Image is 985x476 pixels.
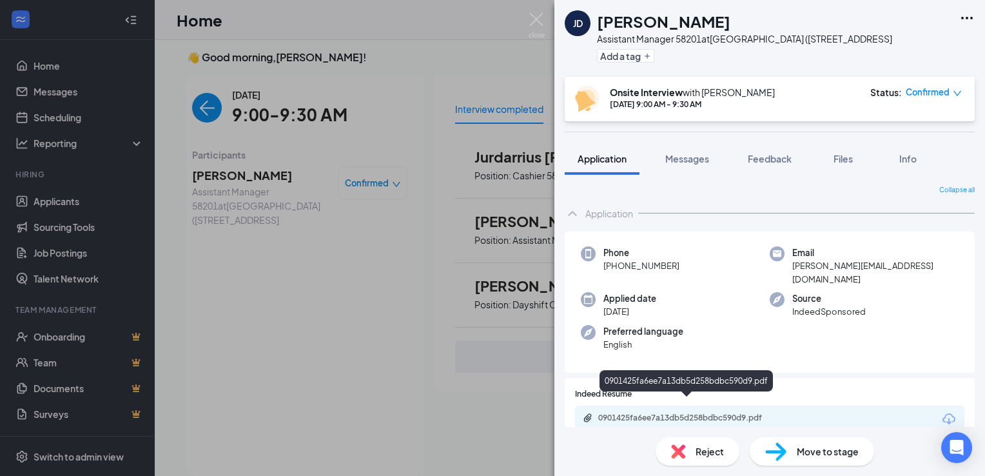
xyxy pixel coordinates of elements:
[941,432,972,463] div: Open Intercom Messenger
[792,246,959,259] span: Email
[696,444,724,459] span: Reject
[834,153,853,164] span: Files
[792,305,866,318] span: IndeedSponsored
[603,338,683,351] span: English
[610,86,683,98] b: Onsite Interview
[565,206,580,221] svg: ChevronUp
[578,153,627,164] span: Application
[597,49,654,63] button: PlusAdd a tag
[953,89,962,98] span: down
[603,305,656,318] span: [DATE]
[573,17,583,30] div: JD
[585,207,633,220] div: Application
[792,259,959,286] span: [PERSON_NAME][EMAIL_ADDRESS][DOMAIN_NAME]
[603,259,679,272] span: [PHONE_NUMBER]
[597,10,730,32] h1: [PERSON_NAME]
[792,292,866,305] span: Source
[603,292,656,305] span: Applied date
[600,370,773,392] div: 0901425fa6ee7a13db5d258bdbc590d9.pdf
[603,325,683,338] span: Preferred language
[643,52,651,60] svg: Plus
[939,185,975,195] span: Collapse all
[906,86,950,99] span: Confirmed
[610,99,775,110] div: [DATE] 9:00 AM - 9:30 AM
[583,413,792,425] a: Paperclip0901425fa6ee7a13db5d258bdbc590d9.pdf
[575,388,632,401] span: Indeed Resume
[665,153,709,164] span: Messages
[583,413,593,423] svg: Paperclip
[941,412,957,427] svg: Download
[748,153,792,164] span: Feedback
[598,413,779,423] div: 0901425fa6ee7a13db5d258bdbc590d9.pdf
[610,86,775,99] div: with [PERSON_NAME]
[597,32,892,45] div: Assistant Manager 58201 at [GEOGRAPHIC_DATA] ([STREET_ADDRESS]
[959,10,975,26] svg: Ellipses
[870,86,902,99] div: Status :
[899,153,917,164] span: Info
[603,246,679,259] span: Phone
[797,444,859,459] span: Move to stage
